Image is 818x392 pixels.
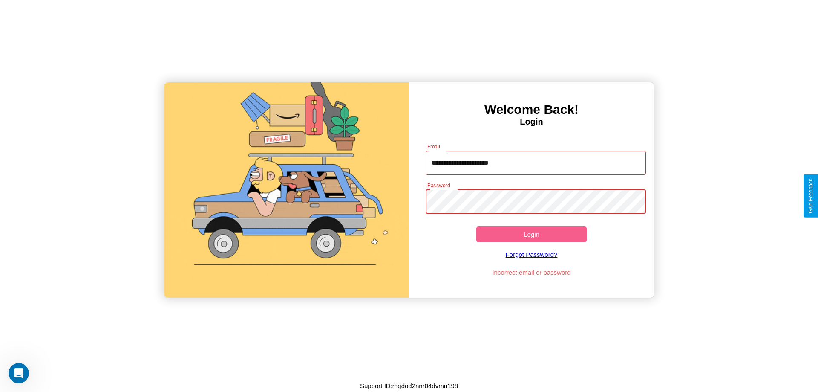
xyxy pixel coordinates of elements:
label: Password [427,182,450,189]
p: Incorrect email or password [421,267,642,278]
h3: Welcome Back! [409,102,654,117]
div: Give Feedback [808,179,814,213]
p: Support ID: mgdod2nnr04dvmu198 [360,380,458,392]
label: Email [427,143,441,150]
img: gif [164,82,409,298]
h4: Login [409,117,654,127]
iframe: Intercom live chat [9,363,29,383]
button: Login [476,226,587,242]
a: Forgot Password? [421,242,642,267]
